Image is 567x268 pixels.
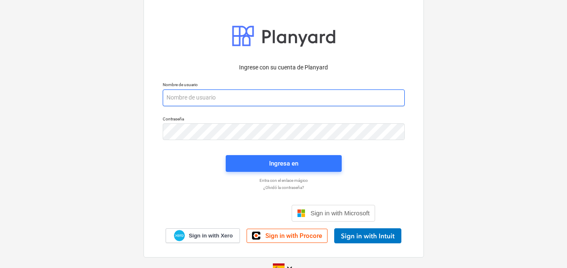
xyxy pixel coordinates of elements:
p: Nombre de usuario [163,82,405,89]
p: Ingrese con su cuenta de Planyard [163,63,405,72]
p: Contraseña [163,116,405,123]
div: Ingresa en [269,158,298,169]
a: Sign in with Procore [247,229,328,243]
button: Ingresa en [226,155,342,172]
div: Widget de chat [525,228,567,268]
a: ¿Olvidó la contraseña? [159,185,409,190]
iframe: Botón Iniciar sesión con Google [188,204,289,222]
img: Xero logo [174,230,185,241]
a: Entra con el enlace mágico [159,178,409,183]
a: Sign in with Xero [166,228,240,243]
span: Sign in with Procore [265,232,322,240]
iframe: Chat Widget [525,228,567,268]
input: Nombre de usuario [163,89,405,106]
img: Microsoft logo [297,209,305,217]
span: Sign in with Microsoft [310,209,370,217]
span: Sign in with Xero [189,232,232,240]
